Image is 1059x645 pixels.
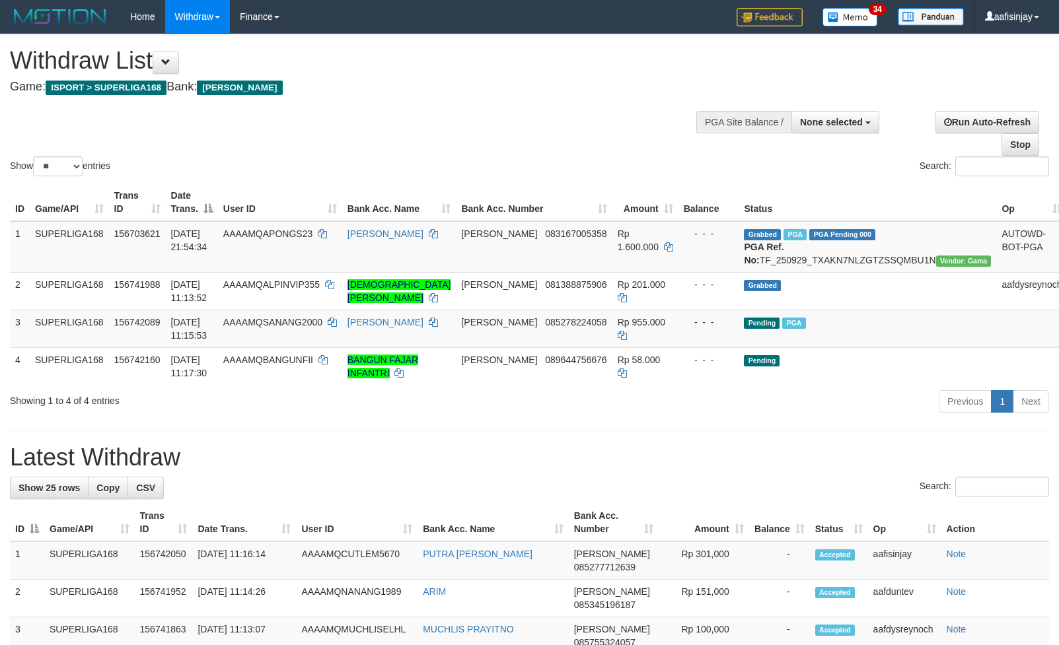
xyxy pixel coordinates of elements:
[10,389,431,407] div: Showing 1 to 4 of 4 entries
[171,317,207,341] span: [DATE] 11:15:53
[749,541,810,580] td: -
[920,477,1049,496] label: Search:
[941,504,1049,541] th: Action
[822,8,878,26] img: Button%20Memo.svg
[461,355,537,365] span: [PERSON_NAME]
[545,279,606,290] span: Copy 081388875906 to clipboard
[10,81,693,94] h4: Game: Bank:
[30,347,109,385] td: SUPERLIGA168
[114,279,161,290] span: 156741988
[166,184,218,221] th: Date Trans.: activate to sort column descending
[296,541,418,580] td: AAAAMQCUTLEM5670
[33,156,83,176] select: Showentries
[868,580,941,617] td: aafduntev
[545,228,606,239] span: Copy 083167005358 to clipboard
[10,7,110,26] img: MOTION_logo.png
[739,184,996,221] th: Status
[114,317,161,327] span: 156742089
[347,317,423,327] a: [PERSON_NAME]
[461,317,537,327] span: [PERSON_NAME]
[46,81,166,95] span: ISPORT > SUPERLIGA168
[10,184,30,221] th: ID
[815,587,855,598] span: Accepted
[678,184,739,221] th: Balance
[749,580,810,617] td: -
[197,81,282,95] span: [PERSON_NAME]
[10,504,44,541] th: ID: activate to sort column descending
[10,272,30,310] td: 2
[936,255,992,267] span: Vendor URL: https://trx31.1velocity.biz
[810,504,868,541] th: Status: activate to sort column ascending
[96,483,120,493] span: Copy
[744,242,784,265] b: PGA Ref. No:
[135,504,193,541] th: Trans ID: activate to sort column ascending
[44,541,135,580] td: SUPERLIGA168
[1013,390,1049,413] a: Next
[10,580,44,617] td: 2
[10,221,30,273] td: 1
[744,280,781,291] span: Grabbed
[612,184,678,221] th: Amount: activate to sort column ascending
[114,228,161,239] span: 156703621
[461,279,537,290] span: [PERSON_NAME]
[10,541,44,580] td: 1
[684,316,734,329] div: - - -
[192,504,296,541] th: Date Trans.: activate to sort column ascending
[791,111,879,133] button: None selected
[223,317,322,327] span: AAAAMQSANANG2000
[574,599,636,610] span: Copy 085345196187 to clipboard
[44,580,135,617] td: SUPERLIGA168
[342,184,456,221] th: Bank Acc. Name: activate to sort column ascending
[737,8,803,26] img: Feedback.jpg
[574,624,650,634] span: [PERSON_NAME]
[569,504,659,541] th: Bank Acc. Number: activate to sort column ascending
[44,504,135,541] th: Game/API: activate to sort column ascending
[920,156,1049,176] label: Search:
[782,318,805,329] span: Marked by aafsoycanthlai
[10,347,30,385] td: 4
[296,580,418,617] td: AAAAMQNANANG1989
[815,625,855,636] span: Accepted
[784,229,807,240] span: Marked by aafchhiseyha
[218,184,342,221] th: User ID: activate to sort column ascending
[418,504,568,541] th: Bank Acc. Name: activate to sort column ascending
[171,228,207,252] span: [DATE] 21:54:34
[684,353,734,366] div: - - -
[815,549,855,560] span: Accepted
[347,279,451,303] a: [DEMOGRAPHIC_DATA][PERSON_NAME]
[898,8,964,26] img: panduan.png
[868,504,941,541] th: Op: activate to sort column ascending
[30,221,109,273] td: SUPERLIGA168
[192,580,296,617] td: [DATE] 11:14:26
[109,184,166,221] th: Trans ID: activate to sort column ascending
[809,229,875,240] span: PGA Pending
[461,228,537,239] span: [PERSON_NAME]
[347,228,423,239] a: [PERSON_NAME]
[659,541,749,580] td: Rp 301,000
[800,117,863,127] span: None selected
[128,477,164,499] a: CSV
[10,444,1049,471] h1: Latest Withdraw
[18,483,80,493] span: Show 25 rows
[744,229,781,240] span: Grabbed
[574,586,650,597] span: [PERSON_NAME]
[456,184,612,221] th: Bank Acc. Number: activate to sort column ascending
[659,580,749,617] td: Rp 151,000
[30,310,109,347] td: SUPERLIGA168
[223,355,313,365] span: AAAAMQBANGUNFII
[135,580,193,617] td: 156741952
[696,111,791,133] div: PGA Site Balance /
[869,3,887,15] span: 34
[991,390,1013,413] a: 1
[947,624,967,634] a: Note
[171,355,207,378] span: [DATE] 11:17:30
[574,549,650,559] span: [PERSON_NAME]
[423,586,446,597] a: ARIM
[935,111,1039,133] a: Run Auto-Refresh
[618,279,665,290] span: Rp 201.000
[947,586,967,597] a: Note
[192,541,296,580] td: [DATE] 11:16:14
[223,279,320,290] span: AAAAMQALPINVIP355
[684,278,734,291] div: - - -
[955,477,1049,496] input: Search:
